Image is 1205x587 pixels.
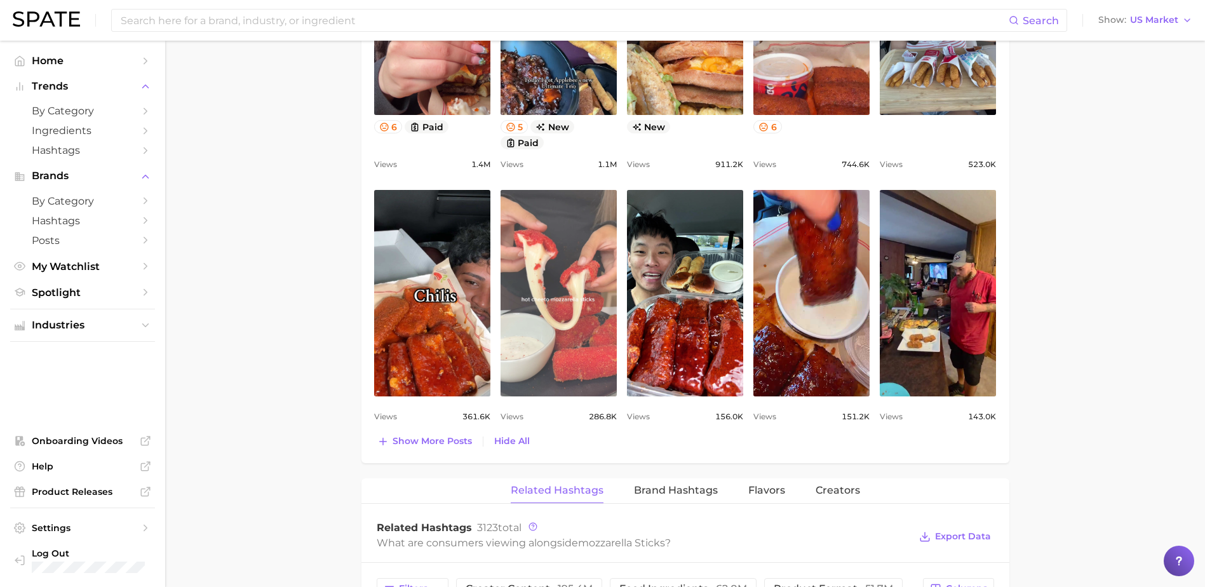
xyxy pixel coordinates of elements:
[32,170,133,182] span: Brands
[578,537,665,549] span: mozzarella sticks
[32,260,133,273] span: My Watchlist
[589,409,617,424] span: 286.8k
[491,433,533,450] button: Hide All
[753,120,782,133] button: 6
[471,157,490,172] span: 1.4m
[374,433,475,450] button: Show more posts
[916,528,993,546] button: Export Data
[10,166,155,186] button: Brands
[748,485,785,496] span: Flavors
[501,120,528,133] button: 5
[634,485,718,496] span: Brand Hashtags
[10,544,155,577] a: Log out. Currently logged in with e-mail trisha.hanold@schreiberfoods.com.
[10,121,155,140] a: Ingredients
[968,157,996,172] span: 523.0k
[627,409,650,424] span: Views
[880,157,903,172] span: Views
[374,157,397,172] span: Views
[1130,17,1178,24] span: US Market
[753,157,776,172] span: Views
[627,120,671,133] span: new
[393,436,472,447] span: Show more posts
[32,486,133,497] span: Product Releases
[715,157,743,172] span: 911.2k
[405,120,448,133] button: paid
[715,409,743,424] span: 156.0k
[374,409,397,424] span: Views
[935,531,991,542] span: Export Data
[32,144,133,156] span: Hashtags
[10,518,155,537] a: Settings
[32,435,133,447] span: Onboarding Videos
[494,436,530,447] span: Hide All
[32,125,133,137] span: Ingredients
[880,409,903,424] span: Views
[32,320,133,331] span: Industries
[598,157,617,172] span: 1.1m
[10,191,155,211] a: by Category
[1098,17,1126,24] span: Show
[501,157,523,172] span: Views
[374,120,403,133] button: 6
[32,105,133,117] span: by Category
[119,10,1009,31] input: Search here for a brand, industry, or ingredient
[10,77,155,96] button: Trends
[501,409,523,424] span: Views
[627,157,650,172] span: Views
[10,431,155,450] a: Onboarding Videos
[32,461,133,472] span: Help
[10,51,155,71] a: Home
[10,283,155,302] a: Spotlight
[10,457,155,476] a: Help
[477,522,498,534] span: 3123
[10,140,155,160] a: Hashtags
[462,409,490,424] span: 361.6k
[32,287,133,299] span: Spotlight
[32,548,187,559] span: Log Out
[32,81,133,92] span: Trends
[842,157,870,172] span: 744.6k
[377,534,910,551] div: What are consumers viewing alongside ?
[816,485,860,496] span: Creators
[32,522,133,534] span: Settings
[10,101,155,121] a: by Category
[1023,15,1059,27] span: Search
[10,316,155,335] button: Industries
[501,136,544,149] button: paid
[1095,12,1195,29] button: ShowUS Market
[377,522,472,534] span: Related Hashtags
[530,120,574,133] span: new
[968,409,996,424] span: 143.0k
[842,409,870,424] span: 151.2k
[32,195,133,207] span: by Category
[10,257,155,276] a: My Watchlist
[32,234,133,246] span: Posts
[753,409,776,424] span: Views
[511,485,603,496] span: Related Hashtags
[10,231,155,250] a: Posts
[32,215,133,227] span: Hashtags
[10,482,155,501] a: Product Releases
[32,55,133,67] span: Home
[13,11,80,27] img: SPATE
[10,211,155,231] a: Hashtags
[477,522,522,534] span: total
